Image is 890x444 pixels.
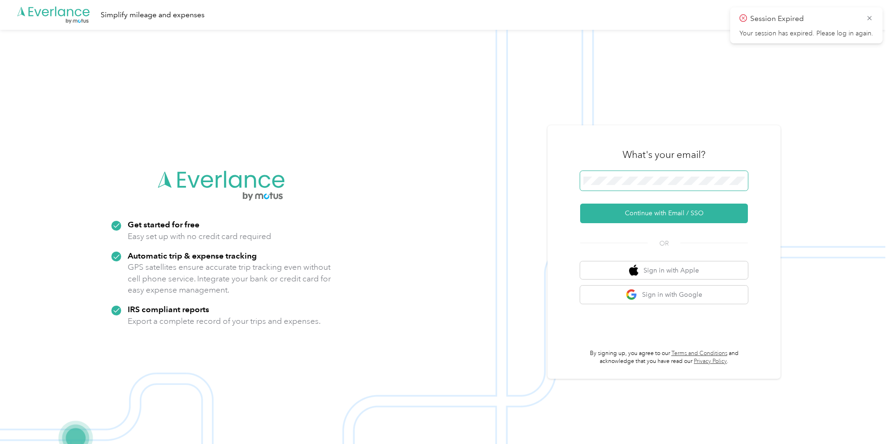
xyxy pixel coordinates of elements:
[580,261,748,280] button: apple logoSign in with Apple
[128,251,257,260] strong: Automatic trip & expense tracking
[580,286,748,304] button: google logoSign in with Google
[128,315,321,327] p: Export a complete record of your trips and expenses.
[128,261,331,296] p: GPS satellites ensure accurate trip tracking even without cell phone service. Integrate your bank...
[750,13,859,25] p: Session Expired
[648,239,680,248] span: OR
[671,350,727,357] a: Terms and Conditions
[580,349,748,366] p: By signing up, you agree to our and acknowledge that you have read our .
[838,392,890,444] iframe: Everlance-gr Chat Button Frame
[623,148,705,161] h3: What's your email?
[580,204,748,223] button: Continue with Email / SSO
[629,265,638,276] img: apple logo
[739,29,873,38] p: Your session has expired. Please log in again.
[128,304,209,314] strong: IRS compliant reports
[128,231,271,242] p: Easy set up with no credit card required
[101,9,205,21] div: Simplify mileage and expenses
[694,358,727,365] a: Privacy Policy
[128,219,199,229] strong: Get started for free
[626,289,637,301] img: google logo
